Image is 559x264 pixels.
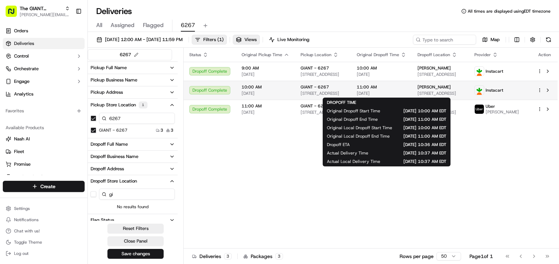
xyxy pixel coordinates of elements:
span: Notifications [14,217,39,223]
span: [STREET_ADDRESS] [301,72,346,77]
span: Nash AI [14,136,30,142]
span: Actual Local Delivery Time [327,159,380,164]
div: Packages [243,253,283,260]
span: [DATE] [357,72,406,77]
span: Original Dropoff End Time [327,117,378,122]
button: Pickup Business Name [88,74,178,86]
span: Instacart [486,87,503,93]
button: Start new chat [119,69,128,78]
p: Welcome 👋 [7,28,128,39]
button: Pickup Full Name [88,62,178,74]
img: Nash [7,7,21,21]
img: 1736555255976-a54dd68f-1ca7-489b-9aae-adbdc363a1c4 [7,67,20,80]
span: Pylon [70,119,85,124]
button: Product Catalog [3,171,85,183]
span: 10:00 AM [357,65,406,71]
span: Promise [14,161,31,167]
span: ( 1 ) [217,37,224,43]
button: Engage [3,76,85,87]
span: Flagged [143,21,164,29]
div: Action [537,52,552,58]
span: [STREET_ADDRESS] [417,91,463,96]
button: Fleet [3,146,85,157]
span: No results found [88,204,178,210]
span: [PERSON_NAME] [486,109,519,115]
a: Powered byPylon [50,119,85,124]
span: GIANT - 6267 [301,84,329,90]
span: Pickup Location [301,52,331,58]
span: [DATE] [242,91,289,96]
span: Uber [486,104,495,109]
button: The GIANT Company [20,5,62,12]
span: Product Catalog [14,174,48,180]
input: Pickup Store Location [99,113,175,124]
span: 6267 [181,21,195,29]
button: Dropoff Address [88,163,178,175]
span: Actual Delivery Time [327,150,368,156]
div: 📗 [7,103,13,108]
button: Live Monitoring [266,35,313,45]
span: Map [491,37,500,43]
div: Pickup Store Location [91,101,147,108]
span: GIANT - 6267 [301,65,329,71]
span: Fleet [14,148,24,155]
button: Dropoff Store Location [88,175,178,187]
span: Create [40,183,55,190]
button: Close Panel [107,236,164,246]
button: Chat with us! [3,226,85,236]
button: Promise [3,159,85,170]
button: Log out [3,249,85,258]
div: Pickup Address [91,89,123,95]
div: Dropoff Full Name [91,141,128,147]
span: Dropoff Location [417,52,450,58]
span: Live Monitoring [277,37,309,43]
a: 💻API Documentation [57,99,116,112]
span: Views [244,37,257,43]
button: Create [3,181,85,192]
button: Map [479,35,503,45]
div: 6267 [120,51,140,59]
span: [STREET_ADDRESS] [301,91,346,96]
span: All times are displayed using EDT timezone [468,8,551,14]
button: Nash AI [3,133,85,145]
div: Available Products [3,122,85,133]
div: 3 [275,253,283,259]
div: We're available if you need us! [24,74,89,80]
div: 3 [224,253,232,259]
span: Status [189,52,201,58]
span: [DATE] [242,110,289,115]
span: All [96,21,102,29]
a: 📗Knowledge Base [4,99,57,112]
div: Dropoff Store Location [91,178,137,184]
div: Pickup Business Name [91,77,137,83]
div: Page 1 of 1 [469,253,493,260]
button: Notifications [3,215,85,225]
span: [STREET_ADDRESS] [301,110,346,115]
span: Filters [203,37,224,43]
span: Original Local Dropoff Start Time [327,125,392,131]
button: Orchestrate [3,63,85,74]
span: Control [14,53,29,59]
span: Deliveries [14,40,34,47]
span: Instacart [486,68,503,74]
span: Log out [14,251,28,256]
button: [DATE] 12:00 AM - [DATE] 11:59 PM [93,35,186,45]
img: profile_uber_ahold_partner.png [475,105,484,114]
button: Dropoff Full Name [88,138,178,150]
span: [DATE] 10:37 AM EDT [380,150,446,156]
button: Reset Filters [107,224,164,233]
span: API Documentation [66,102,113,109]
button: [PERSON_NAME][EMAIL_ADDRESS][PERSON_NAME][DOMAIN_NAME] [20,12,70,18]
span: 11:00 AM [242,103,289,109]
span: DROPOFF TIME [327,100,356,105]
span: Engage [14,78,29,85]
span: [DATE] 10:36 AM EDT [361,142,446,147]
span: Original Dropoff Time [357,52,399,58]
a: Deliveries [3,38,85,49]
span: [DATE] 11:00 AM EDT [401,133,446,139]
button: Dropoff Business Name [88,151,178,163]
button: Filters(1) [192,35,227,45]
span: Assigned [111,21,134,29]
div: Favorites [3,105,85,117]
